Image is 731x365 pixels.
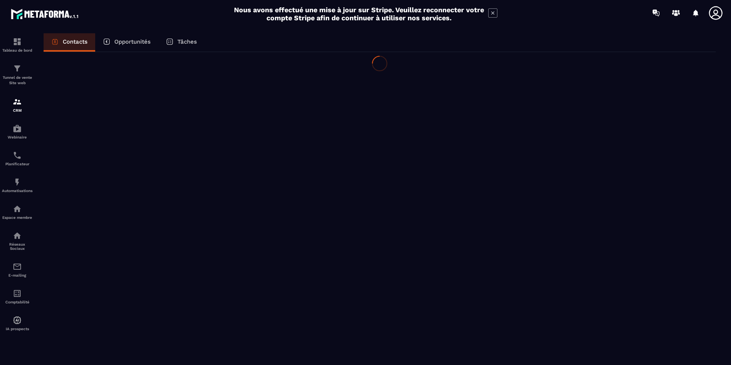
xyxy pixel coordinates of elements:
a: automationsautomationsEspace membre [2,199,32,225]
p: Planificateur [2,162,32,166]
img: accountant [13,289,22,298]
p: CRM [2,108,32,112]
p: Opportunités [114,38,151,45]
a: emailemailE-mailing [2,256,32,283]
img: scheduler [13,151,22,160]
p: Contacts [63,38,88,45]
img: automations [13,316,22,325]
a: social-networksocial-networkRéseaux Sociaux [2,225,32,256]
p: Réseaux Sociaux [2,242,32,251]
img: social-network [13,231,22,240]
img: automations [13,124,22,133]
img: email [13,262,22,271]
img: automations [13,178,22,187]
img: formation [13,64,22,73]
img: automations [13,204,22,213]
a: Tâches [158,33,205,52]
p: IA prospects [2,327,32,331]
p: Webinaire [2,135,32,139]
a: accountantaccountantComptabilité [2,283,32,310]
p: Tunnel de vente Site web [2,75,32,86]
a: schedulerschedulerPlanificateur [2,145,32,172]
h2: Nous avons effectué une mise à jour sur Stripe. Veuillez reconnecter votre compte Stripe afin de ... [234,6,484,22]
a: formationformationTunnel de vente Site web [2,58,32,91]
a: Contacts [44,33,95,52]
p: Automatisations [2,189,32,193]
a: automationsautomationsWebinaire [2,118,32,145]
a: automationsautomationsAutomatisations [2,172,32,199]
img: formation [13,37,22,46]
p: Comptabilité [2,300,32,304]
a: Opportunités [95,33,158,52]
a: formationformationCRM [2,91,32,118]
img: formation [13,97,22,106]
p: Tableau de bord [2,48,32,52]
p: Espace membre [2,215,32,220]
a: formationformationTableau de bord [2,31,32,58]
img: logo [11,7,80,21]
p: E-mailing [2,273,32,277]
p: Tâches [177,38,197,45]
